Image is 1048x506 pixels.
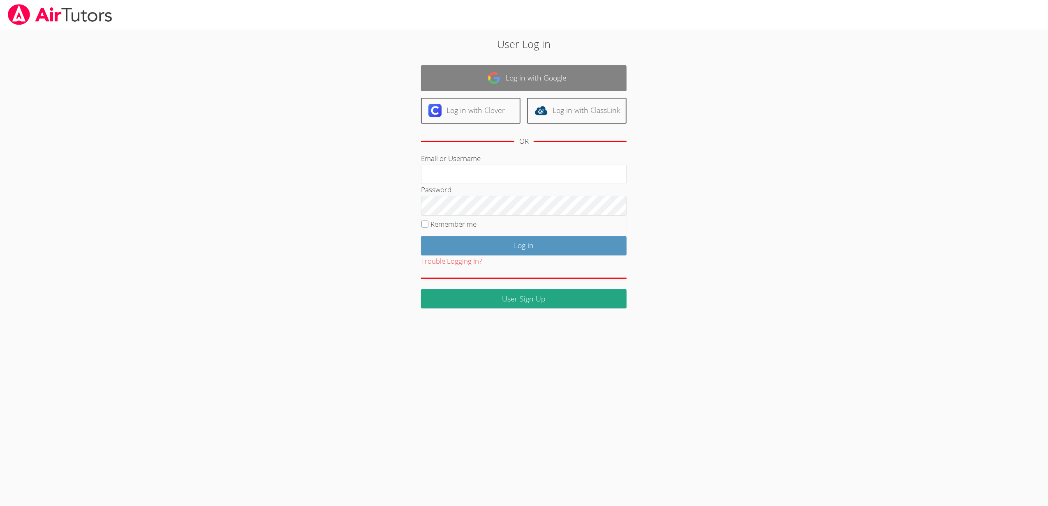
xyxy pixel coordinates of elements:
label: Remember me [431,219,477,229]
div: OR [519,136,529,147]
h2: User Log in [241,36,807,52]
a: Log in with Clever [421,98,521,124]
a: Log in with ClassLink [527,98,627,124]
label: Email or Username [421,154,481,163]
input: Log in [421,236,627,255]
img: google-logo-50288ca7cdecda66e5e0955fdab243c47b7ad437acaf1139b6f446037453330a.svg [488,71,501,85]
img: clever-logo-6eab21bc6e7a338710f1a6ff85c0baf02591cd810cc4098c63d3a4b26e2feb20.svg [428,104,442,117]
img: classlink-logo-d6bb404cc1216ec64c9a2012d9dc4662098be43eaf13dc465df04b49fa7ab582.svg [534,104,548,117]
img: airtutors_banner-c4298cdbf04f3fff15de1276eac7730deb9818008684d7c2e4769d2f7ddbe033.png [7,4,113,25]
button: Trouble Logging In? [421,255,482,267]
label: Password [421,185,451,194]
a: Log in with Google [421,65,627,91]
a: User Sign Up [421,289,627,308]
